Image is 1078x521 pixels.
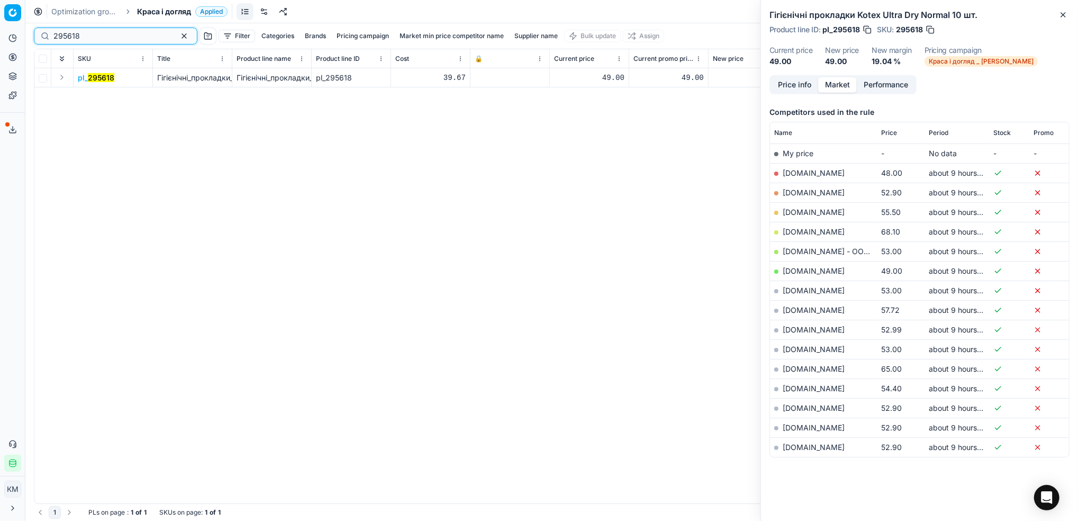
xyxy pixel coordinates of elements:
mark: 295618 [88,73,114,82]
button: Bulk update [564,30,621,42]
span: about 9 hours ago [929,168,992,177]
button: Market min price competitor name [395,30,508,42]
span: Applied [195,6,228,17]
a: [DOMAIN_NAME] [783,306,845,315]
span: 54.40 [881,384,902,393]
span: Краса і доглядApplied [137,6,228,17]
button: Brands [301,30,330,42]
span: about 9 hours ago [929,423,992,432]
div: : [88,508,147,517]
span: Current promo price [633,55,693,63]
span: about 9 hours ago [929,208,992,217]
a: [DOMAIN_NAME] [783,168,845,177]
span: 53.00 [881,247,902,256]
span: Title [157,55,170,63]
span: 68.10 [881,227,900,236]
span: about 9 hours ago [929,325,992,334]
span: about 9 hours ago [929,247,992,256]
span: 295618 [896,24,923,35]
span: Period [929,129,948,137]
strong: of [210,508,216,517]
span: about 9 hours ago [929,384,992,393]
dd: 49.00 [769,56,812,67]
strong: 1 [144,508,147,517]
a: [DOMAIN_NAME] [783,403,845,412]
span: КM [5,481,21,497]
button: Categories [257,30,298,42]
span: Гігієнічні_прокладки_Kotex_Ultra_Dry_Normal_10_шт. [157,73,339,82]
a: [DOMAIN_NAME] [783,423,845,432]
span: 53.00 [881,286,902,295]
span: Name [774,129,792,137]
span: PLs on page [88,508,125,517]
span: Краса і догляд _ [PERSON_NAME] [925,56,1038,67]
span: 57.72 [881,306,900,315]
a: [DOMAIN_NAME] [783,443,845,452]
span: 55.50 [881,208,901,217]
strong: 1 [205,508,207,517]
button: Price info [771,77,818,93]
dt: New margin [872,47,912,54]
td: - [990,143,1029,163]
div: Гігієнічні_прокладки_Kotex_Ultra_Dry_Normal_10_шт. [237,73,307,83]
dt: New price [825,47,859,54]
span: My price [783,149,813,158]
span: Product line ID [316,55,360,63]
button: 1 [49,506,61,519]
span: 🔒 [475,55,483,63]
span: about 9 hours ago [929,188,992,197]
button: pl_295618 [78,73,114,83]
span: 52.90 [881,403,902,412]
span: Current price [554,55,594,63]
div: Open Intercom Messenger [1034,485,1059,510]
span: about 9 hours ago [929,345,992,354]
button: Expand all [56,52,68,65]
h5: Competitors used in the rule [769,107,1070,118]
a: [DOMAIN_NAME] [783,364,845,373]
span: Promo [1034,129,1054,137]
span: Price [881,129,897,137]
div: 49.00 [713,73,783,83]
div: 39.67 [395,73,466,83]
span: Product line ID : [769,26,820,33]
span: 65.00 [881,364,902,373]
span: pl_ [78,73,114,83]
button: КM [4,481,21,498]
strong: of [135,508,142,517]
span: about 9 hours ago [929,227,992,236]
span: 52.90 [881,423,902,432]
span: about 9 hours ago [929,266,992,275]
input: Search by SKU or title [53,31,169,41]
button: Go to next page [63,506,76,519]
td: - [877,143,925,163]
td: No data [925,143,990,163]
span: Product line name [237,55,291,63]
dd: 49.00 [825,56,859,67]
span: 49.00 [881,266,902,275]
span: SKUs on page : [159,508,203,517]
span: SKU [78,55,91,63]
nav: pagination [34,506,76,519]
button: Pricing campaign [332,30,393,42]
nav: breadcrumb [51,6,228,17]
span: about 9 hours ago [929,364,992,373]
button: Performance [857,77,915,93]
span: 53.00 [881,345,902,354]
span: pl_295618 [822,24,860,35]
dt: Current price [769,47,812,54]
a: [DOMAIN_NAME] [783,208,845,217]
button: Market [818,77,857,93]
span: SKU : [877,26,894,33]
button: Go to previous page [34,506,47,519]
dd: 19.04 % [872,56,912,67]
strong: 1 [218,508,221,517]
span: 52.90 [881,188,902,197]
td: - [1029,143,1069,163]
span: New price [713,55,744,63]
button: Assign [623,30,664,42]
span: Cost [395,55,409,63]
span: Stock [994,129,1011,137]
a: [DOMAIN_NAME] [783,227,845,236]
button: Expand [56,71,68,84]
a: [DOMAIN_NAME] [783,384,845,393]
